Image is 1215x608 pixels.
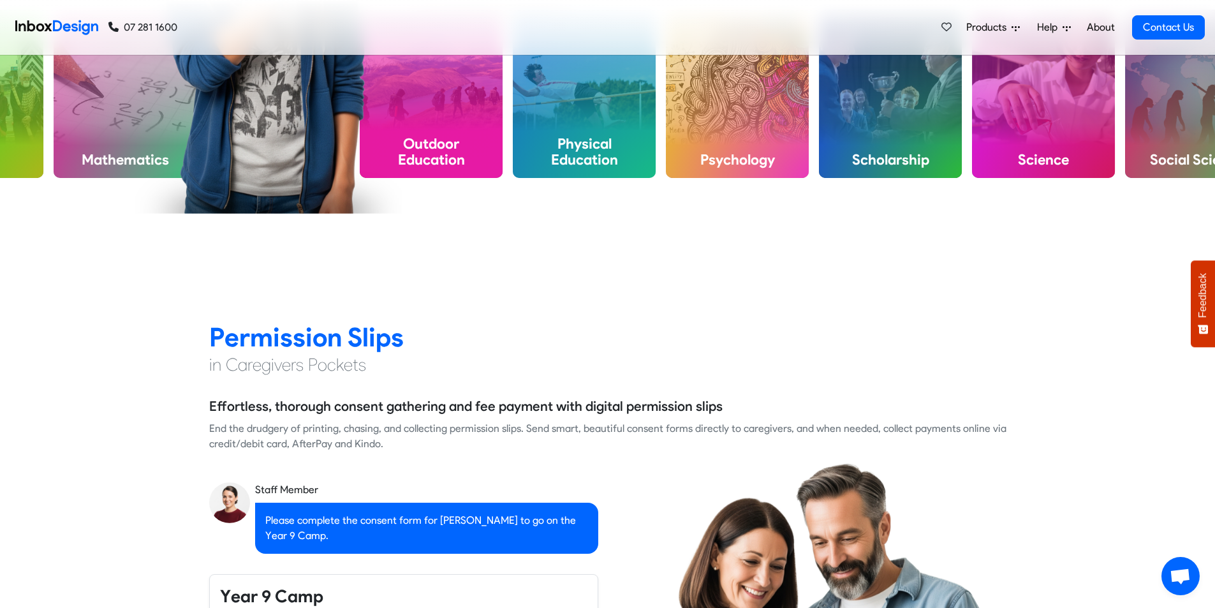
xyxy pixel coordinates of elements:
[209,353,1006,376] h4: in Caregivers Pockets
[209,482,250,523] img: staff_avatar.png
[961,15,1025,40] a: Products
[1197,273,1209,318] span: Feedback
[54,141,196,178] h4: Mathematics
[1037,20,1063,35] span: Help
[220,585,587,608] h4: Year 9 Camp
[1161,557,1200,595] a: Open chat
[255,503,598,554] div: Please complete the consent form for [PERSON_NAME] to go on the Year 9 Camp.
[209,421,1006,452] div: End the drudgery of printing, chasing, and collecting permission slips. Send smart, beautiful con...
[255,482,598,498] div: Staff Member
[209,397,723,416] h5: Effortless, thorough consent gathering and fee payment with digital permission slips
[819,141,962,178] h4: Scholarship
[666,141,809,178] h4: Psychology
[209,321,1006,353] h2: Permission Slips
[1083,15,1118,40] a: About
[513,125,656,178] h4: Physical Education
[972,141,1115,178] h4: Science
[108,20,177,35] a: 07 281 1600
[1132,15,1205,40] a: Contact Us
[1191,260,1215,347] button: Feedback - Show survey
[966,20,1012,35] span: Products
[360,125,503,178] h4: Outdoor Education
[1032,15,1076,40] a: Help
